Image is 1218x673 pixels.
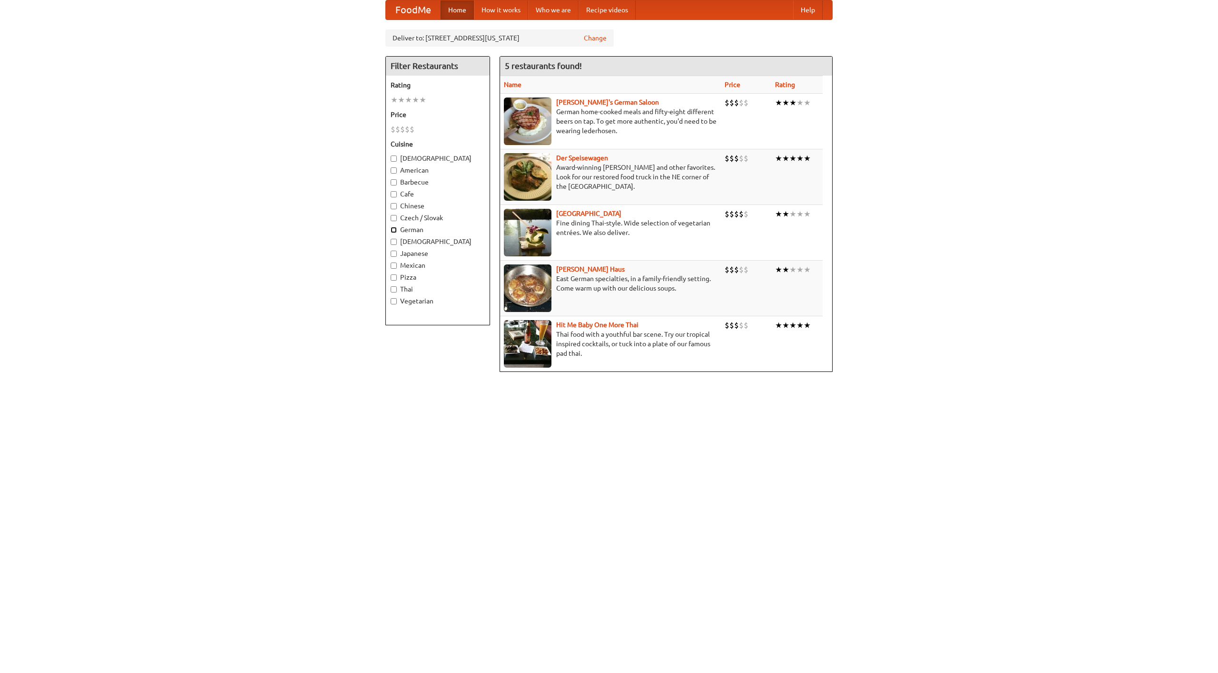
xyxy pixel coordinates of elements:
label: Czech / Slovak [391,213,485,223]
li: $ [725,209,729,219]
a: Change [584,33,607,43]
li: $ [729,153,734,164]
li: ★ [419,95,426,105]
h5: Price [391,110,485,119]
input: Japanese [391,251,397,257]
li: ★ [775,98,782,108]
li: $ [725,98,729,108]
input: German [391,227,397,233]
label: Mexican [391,261,485,270]
input: Czech / Slovak [391,215,397,221]
li: $ [725,153,729,164]
li: ★ [775,209,782,219]
li: $ [744,264,748,275]
div: Deliver to: [STREET_ADDRESS][US_STATE] [385,29,614,47]
li: $ [744,153,748,164]
img: esthers.jpg [504,98,551,145]
label: German [391,225,485,234]
li: ★ [775,264,782,275]
p: German home-cooked meals and fifty-eight different beers on tap. To get more authentic, you'd nee... [504,107,717,136]
a: Who we are [528,0,579,20]
li: ★ [775,153,782,164]
b: [PERSON_NAME]'s German Saloon [556,98,659,106]
a: Help [793,0,823,20]
li: ★ [782,153,789,164]
li: ★ [782,98,789,108]
img: babythai.jpg [504,320,551,368]
label: American [391,166,485,175]
label: Thai [391,284,485,294]
a: Der Speisewagen [556,154,608,162]
input: [DEMOGRAPHIC_DATA] [391,156,397,162]
li: ★ [804,264,811,275]
li: ★ [796,209,804,219]
li: $ [739,209,744,219]
li: ★ [775,320,782,331]
a: Hit Me Baby One More Thai [556,321,638,329]
li: ★ [789,264,796,275]
li: $ [739,153,744,164]
li: $ [739,264,744,275]
input: Cafe [391,191,397,197]
p: Fine dining Thai-style. Wide selection of vegetarian entrées. We also deliver. [504,218,717,237]
li: $ [744,98,748,108]
label: Barbecue [391,177,485,187]
input: American [391,167,397,174]
li: $ [734,320,739,331]
li: $ [739,320,744,331]
input: Pizza [391,274,397,281]
li: ★ [398,95,405,105]
label: Japanese [391,249,485,258]
h5: Cuisine [391,139,485,149]
li: ★ [789,153,796,164]
li: ★ [789,320,796,331]
label: [DEMOGRAPHIC_DATA] [391,237,485,246]
a: Recipe videos [579,0,636,20]
li: $ [400,124,405,135]
h4: Filter Restaurants [386,57,490,76]
li: ★ [804,153,811,164]
li: $ [734,264,739,275]
li: $ [725,264,729,275]
li: $ [729,209,734,219]
input: Barbecue [391,179,397,185]
input: Vegetarian [391,298,397,304]
a: [PERSON_NAME] Haus [556,265,625,273]
li: ★ [412,95,419,105]
li: $ [739,98,744,108]
img: kohlhaus.jpg [504,264,551,312]
li: ★ [804,98,811,108]
li: ★ [782,320,789,331]
li: $ [734,153,739,164]
li: ★ [796,98,804,108]
label: [DEMOGRAPHIC_DATA] [391,154,485,163]
li: ★ [405,95,412,105]
ng-pluralize: 5 restaurants found! [505,61,582,70]
p: East German specialties, in a family-friendly setting. Come warm up with our delicious soups. [504,274,717,293]
li: ★ [796,320,804,331]
li: $ [729,264,734,275]
li: ★ [804,209,811,219]
a: Rating [775,81,795,88]
li: $ [395,124,400,135]
li: $ [734,209,739,219]
li: $ [729,320,734,331]
input: [DEMOGRAPHIC_DATA] [391,239,397,245]
a: Name [504,81,521,88]
li: ★ [789,209,796,219]
li: ★ [782,209,789,219]
li: $ [405,124,410,135]
label: Vegetarian [391,296,485,306]
a: How it works [474,0,528,20]
li: $ [410,124,414,135]
img: speisewagen.jpg [504,153,551,201]
label: Cafe [391,189,485,199]
a: Price [725,81,740,88]
li: $ [744,209,748,219]
label: Chinese [391,201,485,211]
li: ★ [796,153,804,164]
li: ★ [804,320,811,331]
p: Thai food with a youthful bar scene. Try our tropical inspired cocktails, or tuck into a plate of... [504,330,717,358]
